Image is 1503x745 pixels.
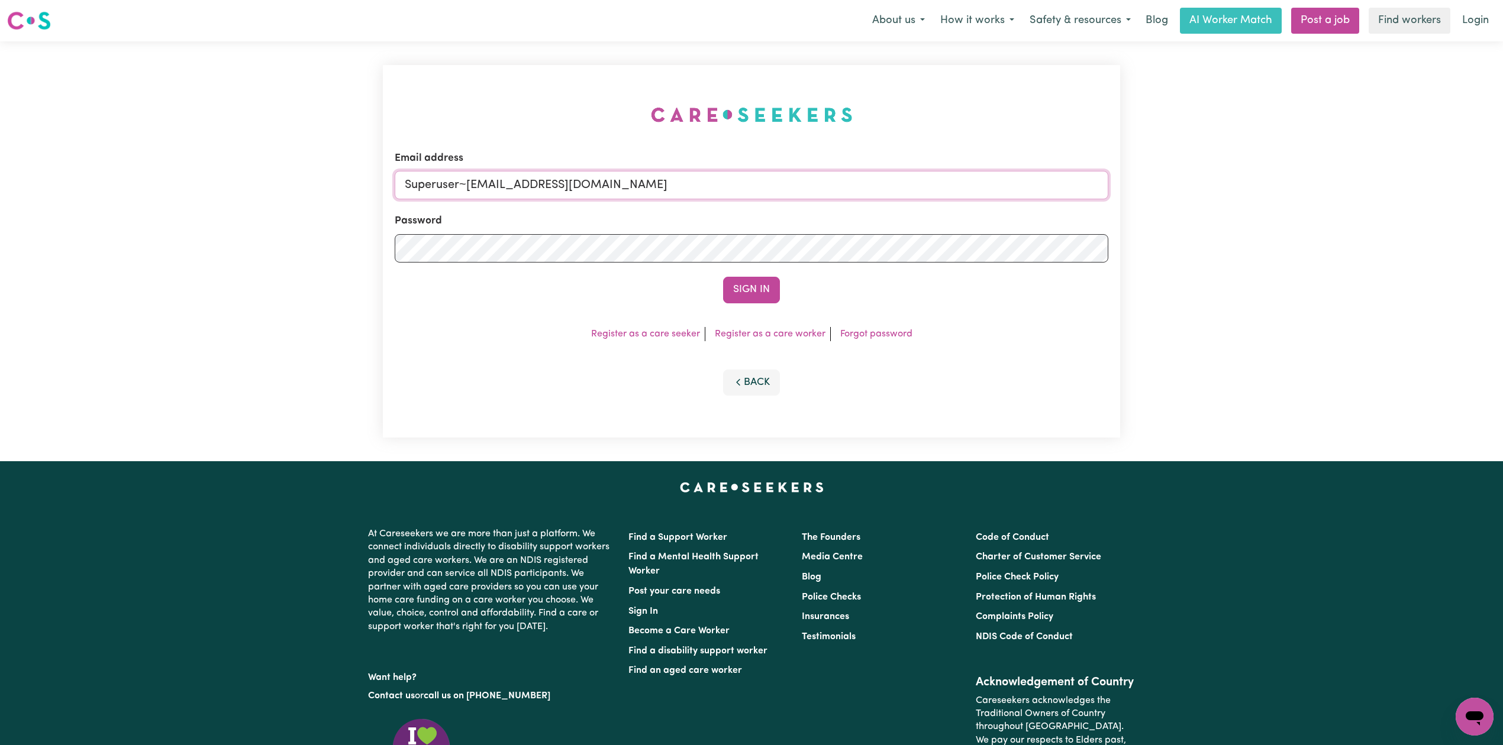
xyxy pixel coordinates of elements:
a: Post your care needs [628,587,720,596]
a: Find a disability support worker [628,646,767,656]
label: Email address [395,151,463,166]
a: Become a Care Worker [628,626,730,636]
a: Testimonials [802,632,856,642]
a: Code of Conduct [976,533,1049,542]
p: Want help? [368,666,614,684]
a: The Founders [802,533,860,542]
a: Blog [802,572,821,582]
p: or [368,685,614,707]
iframe: Button to launch messaging window [1456,698,1494,736]
a: Login [1455,8,1496,34]
button: Safety & resources [1022,8,1138,33]
a: Post a job [1291,8,1359,34]
h2: Acknowledgement of Country [976,675,1135,689]
input: Email address [395,171,1108,199]
a: Find a Support Worker [628,533,727,542]
a: Register as a care worker [715,329,825,339]
a: Charter of Customer Service [976,552,1101,562]
button: Sign In [723,277,780,303]
button: About us [865,8,933,33]
a: Protection of Human Rights [976,592,1096,602]
a: Media Centre [802,552,863,562]
a: Careseekers home page [680,482,824,492]
a: Register as a care seeker [591,329,700,339]
a: Sign In [628,607,658,616]
a: Contact us [368,691,415,701]
a: Police Checks [802,592,861,602]
a: Find a Mental Health Support Worker [628,552,759,576]
a: Careseekers logo [7,7,51,34]
a: Find workers [1369,8,1450,34]
a: Insurances [802,612,849,621]
a: AI Worker Match [1180,8,1282,34]
a: NDIS Code of Conduct [976,632,1073,642]
button: How it works [933,8,1022,33]
a: Complaints Policy [976,612,1053,621]
button: Back [723,370,780,396]
a: Blog [1138,8,1175,34]
a: Police Check Policy [976,572,1059,582]
label: Password [395,213,442,229]
p: At Careseekers we are more than just a platform. We connect individuals directly to disability su... [368,523,614,638]
a: Forgot password [840,329,912,339]
img: Careseekers logo [7,10,51,31]
a: Find an aged care worker [628,666,742,675]
a: call us on [PHONE_NUMBER] [424,691,550,701]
